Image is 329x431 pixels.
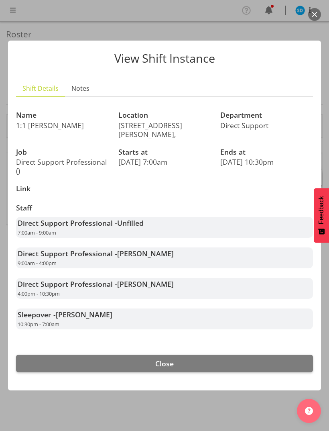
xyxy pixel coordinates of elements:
[16,185,109,193] h3: Link
[18,249,174,258] strong: Direct Support Professional -
[18,229,56,236] span: 7:00am - 9:00am
[16,111,109,119] h3: Name
[220,148,313,156] h3: Ends at
[118,111,211,119] h3: Location
[117,249,174,258] span: [PERSON_NAME]
[16,204,313,212] h3: Staff
[305,407,313,415] img: help-xxl-2.png
[71,84,89,93] span: Notes
[18,310,112,319] strong: Sleepover -
[16,148,109,156] h3: Job
[314,188,329,243] button: Feedback - Show survey
[220,111,313,119] h3: Department
[318,196,325,224] span: Feedback
[22,84,59,93] span: Shift Details
[18,259,57,267] span: 9:00am - 4:00pm
[16,157,109,175] p: Direct Support Professional ()
[18,279,174,289] strong: Direct Support Professional -
[16,355,313,372] button: Close
[117,279,174,289] span: [PERSON_NAME]
[118,157,211,166] p: [DATE] 7:00am
[118,121,211,139] p: [STREET_ADDRESS][PERSON_NAME],
[16,53,313,64] p: View Shift Instance
[18,218,144,228] strong: Direct Support Professional -
[18,321,59,328] span: 10:30pm - 7:00am
[118,148,211,156] h3: Starts at
[220,121,313,130] p: Direct Support
[56,310,112,319] span: [PERSON_NAME]
[18,290,60,297] span: 4:00pm - 10:30pm
[155,359,174,368] span: Close
[117,218,144,228] span: Unfilled
[220,157,313,166] p: [DATE] 10:30pm
[16,121,109,130] p: 1:1 [PERSON_NAME]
